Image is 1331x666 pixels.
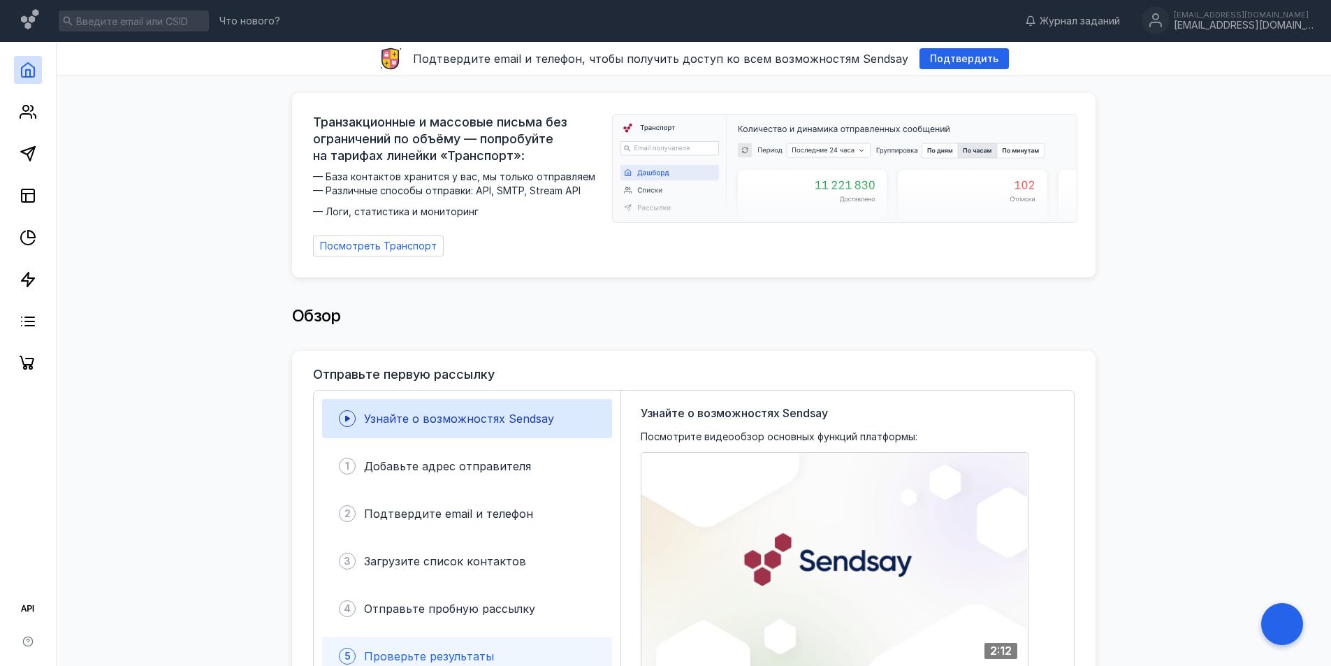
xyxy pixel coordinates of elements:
[344,602,351,616] span: 4
[1018,14,1127,28] a: Журнал заданий
[364,602,535,616] span: Отправьте пробную рассылку
[984,643,1017,659] div: 2:12
[212,16,287,26] a: Что нового?
[1040,14,1120,28] span: Журнал заданий
[320,240,437,252] span: Посмотреть Транспорт
[1174,10,1314,19] div: [EMAIL_ADDRESS][DOMAIN_NAME]
[364,649,494,663] span: Проверьте результаты
[219,16,280,26] span: Что нового?
[344,554,351,568] span: 3
[313,236,444,256] a: Посмотреть Транспорт
[313,114,604,164] span: Транзакционные и массовые письма без ограничений по объёму — попробуйте на тарифах линейки «Транс...
[364,459,531,473] span: Добавьте адрес отправителя
[364,554,526,568] span: Загрузите список контактов
[364,412,554,426] span: Узнайте о возможностях Sendsay
[59,10,209,31] input: Введите email или CSID
[930,53,998,65] span: Подтвердить
[344,649,351,663] span: 5
[292,305,341,326] span: Обзор
[413,52,908,66] span: Подтвердите email и телефон, чтобы получить доступ ко всем возможностям Sendsay
[313,368,495,382] h3: Отправьте первую рассылку
[613,115,1077,222] img: dashboard-transport-banner
[919,48,1009,69] button: Подтвердить
[345,459,349,473] span: 1
[364,507,533,521] span: Подтвердите email и телефон
[344,507,351,521] span: 2
[641,405,828,421] span: Узнайте о возможностях Sendsay
[1174,20,1314,31] div: [EMAIL_ADDRESS][DOMAIN_NAME]
[313,170,604,219] span: — База контактов хранится у вас, мы только отправляем — Различные способы отправки: API, SMTP, St...
[641,430,917,444] span: Посмотрите видеообзор основных функций платформы:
